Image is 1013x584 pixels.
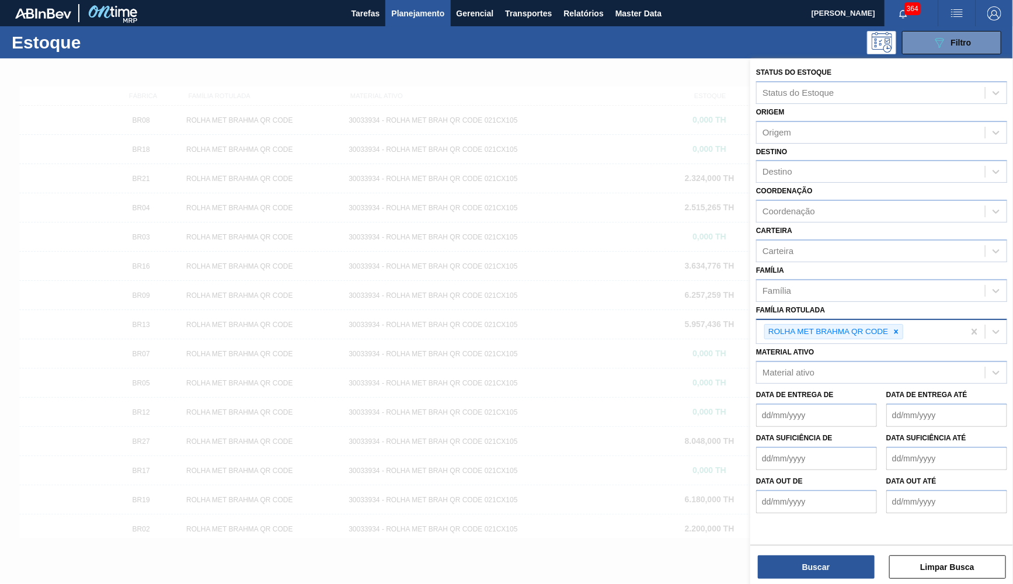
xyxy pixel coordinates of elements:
label: Material ativo [756,348,814,356]
div: ROLHA MET BRAHMA QR CODE [765,325,890,339]
div: Origem [763,127,791,137]
label: Data out de [756,477,803,485]
span: Tarefas [351,6,380,20]
label: Status do Estoque [756,68,831,77]
span: 364 [904,2,921,15]
div: Coordenação [763,207,815,217]
h1: Estoque [12,36,183,49]
span: Filtro [951,38,972,47]
input: dd/mm/yyyy [756,404,877,427]
img: TNhmsLtSVTkK8tSr43FrP2fwEKptu5GPRR3wAAAABJRU5ErkJggg== [15,8,71,19]
label: Carteira [756,227,792,235]
input: dd/mm/yyyy [886,447,1007,470]
div: Pogramando: nenhum usuário selecionado [867,31,896,54]
label: Data suficiência de [756,434,833,442]
button: Notificações [885,5,922,22]
input: dd/mm/yyyy [886,404,1007,427]
span: Relatórios [563,6,603,20]
div: Carteira [763,246,793,256]
label: Data de Entrega até [886,391,967,399]
div: Família [763,286,791,296]
input: dd/mm/yyyy [756,490,877,513]
div: Status do Estoque [763,88,834,98]
label: Origem [756,108,785,116]
label: Destino [756,148,787,156]
label: Data out até [886,477,937,485]
img: Logout [987,6,1001,20]
span: Gerencial [457,6,494,20]
label: Coordenação [756,187,813,195]
span: Transportes [505,6,552,20]
span: Planejamento [391,6,444,20]
label: Família [756,266,784,274]
div: Destino [763,167,792,177]
div: Material ativo [763,368,814,378]
button: Filtro [902,31,1001,54]
span: Master Data [615,6,662,20]
label: Família Rotulada [756,306,825,314]
img: userActions [950,6,964,20]
label: Data de Entrega de [756,391,834,399]
input: dd/mm/yyyy [756,447,877,470]
label: Data suficiência até [886,434,966,442]
input: dd/mm/yyyy [886,490,1007,513]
